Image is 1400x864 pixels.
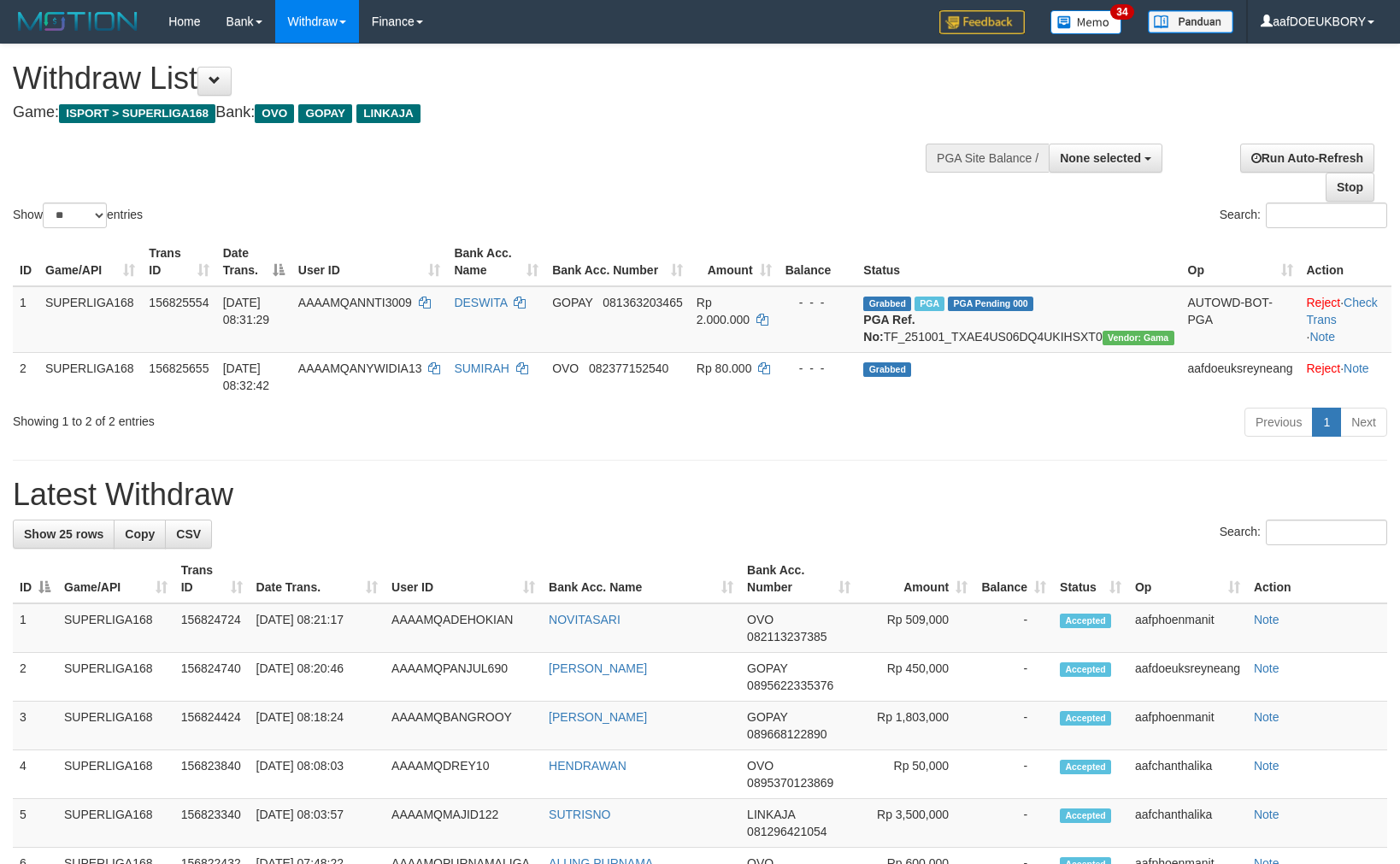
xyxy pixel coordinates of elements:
[1181,286,1300,353] td: AUTOWD-BOT-PGA
[1049,144,1162,173] button: None selected
[454,296,507,309] a: DESWITA
[549,759,626,773] a: HENDRAWAN
[785,360,850,377] div: - - -
[1128,555,1247,603] th: Op: activate to sort column ascending
[1254,808,1279,821] a: Note
[747,613,774,626] span: OVO
[857,653,974,702] td: Rp 450,000
[223,296,270,326] span: [DATE] 08:31:29
[1307,361,1341,375] a: Reject
[690,238,779,286] th: Amount: activate to sort column ascending
[857,799,974,848] td: Rp 3,500,000
[13,352,38,401] td: 2
[863,297,911,311] span: Grabbed
[1220,520,1387,545] label: Search:
[149,296,209,309] span: 156825554
[57,702,174,750] td: SUPERLIGA168
[1266,203,1387,228] input: Search:
[13,62,916,96] h1: Withdraw List
[1053,555,1128,603] th: Status: activate to sort column ascending
[857,702,974,750] td: Rp 1,803,000
[747,679,833,692] span: Copy 0895622335376 to clipboard
[13,653,57,702] td: 2
[13,286,38,353] td: 1
[549,661,647,675] a: [PERSON_NAME]
[13,406,571,430] div: Showing 1 to 2 of 2 entries
[1181,238,1300,286] th: Op: activate to sort column ascending
[1103,331,1174,345] span: Vendor URL: https://trx31.1velocity.biz
[1060,760,1111,774] span: Accepted
[974,750,1053,799] td: -
[1309,330,1335,344] a: Note
[174,653,250,702] td: 156824740
[549,808,610,821] a: SUTRISNO
[1128,653,1247,702] td: aafdoeuksreyneang
[1060,808,1111,823] span: Accepted
[1128,603,1247,653] td: aafphoenmanit
[785,294,850,311] div: - - -
[176,527,201,541] span: CSV
[857,750,974,799] td: Rp 50,000
[43,203,107,228] select: Showentries
[38,352,142,401] td: SUPERLIGA168
[1312,408,1341,437] a: 1
[13,750,57,799] td: 4
[298,296,412,309] span: AAAAMQANNTI3009
[385,750,542,799] td: AAAAMQDREY10
[13,603,57,653] td: 1
[38,238,142,286] th: Game/API: activate to sort column ascending
[13,520,115,549] a: Show 25 rows
[57,799,174,848] td: SUPERLIGA168
[747,759,774,773] span: OVO
[385,799,542,848] td: AAAAMQMAJID122
[697,296,750,326] span: Rp 2.000.000
[1060,711,1111,726] span: Accepted
[174,555,250,603] th: Trans ID: activate to sort column ascending
[545,238,690,286] th: Bank Acc. Number: activate to sort column ascending
[1060,662,1111,677] span: Accepted
[142,238,215,286] th: Trans ID: activate to sort column ascending
[1307,296,1341,309] a: Reject
[57,653,174,702] td: SUPERLIGA168
[125,527,155,541] span: Copy
[216,238,291,286] th: Date Trans.: activate to sort column descending
[1266,520,1387,545] input: Search:
[779,238,857,286] th: Balance
[1220,203,1387,228] label: Search:
[747,710,787,724] span: GOPAY
[1050,10,1122,34] img: Button%20Memo.svg
[1254,661,1279,675] a: Note
[1247,555,1387,603] th: Action
[549,613,621,626] a: NOVITASARI
[863,313,915,344] b: PGA Ref. No:
[1300,352,1392,401] td: ·
[863,362,911,377] span: Grabbed
[114,520,166,549] a: Copy
[1300,286,1392,353] td: · ·
[223,361,270,392] span: [DATE] 08:32:42
[13,478,1387,512] h1: Latest Withdraw
[1128,702,1247,750] td: aafphoenmanit
[747,808,795,821] span: LINKAJA
[250,555,385,603] th: Date Trans.: activate to sort column ascending
[1244,408,1313,437] a: Previous
[385,702,542,750] td: AAAAMQBANGROOY
[1148,10,1233,33] img: panduan.png
[1340,408,1387,437] a: Next
[740,555,857,603] th: Bank Acc. Number: activate to sort column ascending
[603,296,682,309] span: Copy 081363203465 to clipboard
[747,661,787,675] span: GOPAY
[1110,4,1133,20] span: 34
[589,361,668,375] span: Copy 082377152540 to clipboard
[1128,799,1247,848] td: aafchanthalika
[385,555,542,603] th: User ID: activate to sort column ascending
[13,702,57,750] td: 3
[1060,151,1141,165] span: None selected
[291,238,448,286] th: User ID: activate to sort column ascending
[948,297,1033,311] span: PGA Pending
[915,297,944,311] span: Marked by aafnonsreyleab
[250,702,385,750] td: [DATE] 08:18:24
[38,286,142,353] td: SUPERLIGA168
[747,630,826,644] span: Copy 082113237385 to clipboard
[856,238,1180,286] th: Status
